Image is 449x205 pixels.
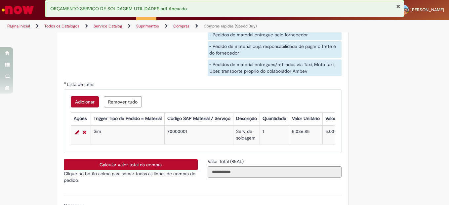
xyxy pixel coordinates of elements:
[208,158,245,165] label: Somente leitura - Valor Total (REAL)
[208,166,342,178] input: Valor Total (REAL)
[91,113,164,125] th: Trigger Tipo de Pedido = Material
[1,3,35,17] img: ServiceNow
[64,82,67,84] span: Obrigatório Preenchido
[164,126,233,144] td: 70000001
[64,159,198,170] button: Calcular valor total da compra
[44,23,79,29] a: Todos os Catálogos
[173,23,189,29] a: Compras
[322,126,365,144] td: 5.036,85
[136,23,159,29] a: Suprimentos
[396,4,400,9] button: Fechar Notificação
[91,126,164,144] td: Sim
[204,23,257,29] a: Compras rápidas (Speed Buy)
[67,81,96,87] span: Lista de Itens
[322,113,365,125] th: Valor Total Moeda
[71,113,91,125] th: Ações
[208,30,342,40] div: - Pedidos de material entregue pelo fornecedor
[164,113,233,125] th: Código SAP Material / Serviço
[260,113,289,125] th: Quantidade
[5,20,294,32] ul: Trilhas de página
[71,96,99,107] button: Add a row for Lista de Itens
[50,6,187,12] span: ORÇAMENTO SERVIÇO DE SOLDAGEM UTILIDADES.pdf Anexado
[289,126,322,144] td: 5.036,85
[208,60,342,76] div: - Pedidos de material entregues/retirados via Taxi, Moto taxi, Uber, transporte próprio do colabo...
[81,128,88,136] a: Remover linha 1
[260,126,289,144] td: 1
[208,41,342,58] div: - Pedido de material cuja responsabilidade de pagar o frete é do fornecedor
[94,23,122,29] a: Service Catalog
[208,158,245,164] span: Somente leitura - Valor Total (REAL)
[64,170,198,184] p: Clique no botão acima para somar todas as linhas de compra do pedido.
[74,128,81,136] a: Editar Linha 1
[7,23,30,29] a: Página inicial
[411,7,444,13] span: [PERSON_NAME]
[233,113,260,125] th: Descrição
[233,126,260,144] td: Serv de soldagem
[289,113,322,125] th: Valor Unitário
[104,96,142,107] button: Remove all rows for Lista de Itens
